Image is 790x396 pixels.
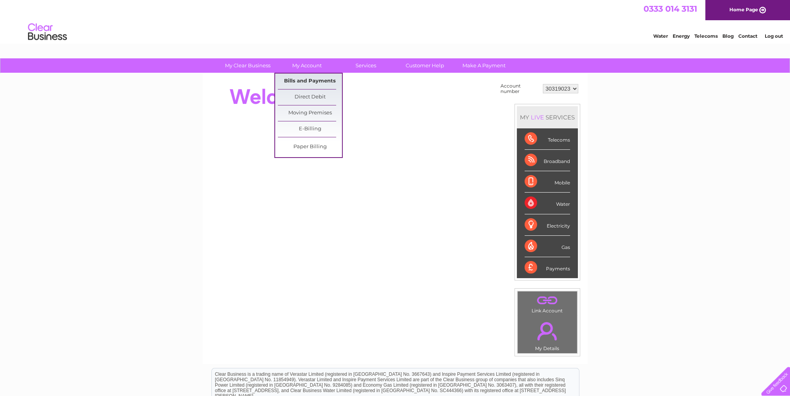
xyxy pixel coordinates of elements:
td: Account number [499,81,541,96]
a: Make A Payment [452,58,516,73]
a: My Account [275,58,339,73]
div: Water [525,193,570,214]
div: Payments [525,257,570,278]
a: Paper Billing [278,139,342,155]
td: My Details [517,315,577,354]
a: 0333 014 3131 [644,4,697,14]
a: . [520,293,575,307]
div: Gas [525,236,570,257]
a: Water [653,33,668,39]
a: Energy [673,33,690,39]
a: Blog [722,33,734,39]
div: Telecoms [525,128,570,150]
a: My Clear Business [216,58,280,73]
a: Telecoms [694,33,718,39]
div: MY SERVICES [517,106,578,128]
a: E-Billing [278,121,342,137]
a: Services [334,58,398,73]
img: logo.png [28,20,67,44]
div: Clear Business is a trading name of Verastar Limited (registered in [GEOGRAPHIC_DATA] No. 3667643... [212,4,579,38]
a: Moving Premises [278,105,342,121]
div: Mobile [525,171,570,193]
div: Electricity [525,214,570,236]
a: . [520,317,575,345]
a: Bills and Payments [278,74,342,89]
td: Link Account [517,291,577,315]
a: Log out [764,33,783,39]
a: Direct Debit [278,89,342,105]
a: Customer Help [393,58,457,73]
div: Broadband [525,150,570,171]
div: LIVE [529,114,546,121]
a: Contact [738,33,757,39]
